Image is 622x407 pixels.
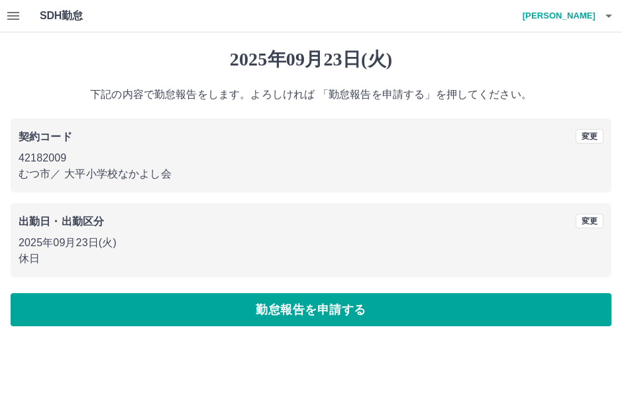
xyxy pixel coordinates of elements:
[11,48,611,71] h1: 2025年09月23日(火)
[576,214,603,228] button: 変更
[19,216,104,227] b: 出勤日・出勤区分
[11,293,611,326] button: 勤怠報告を申請する
[19,166,603,182] p: むつ市 ／ 大平小学校なかよし会
[19,150,603,166] p: 42182009
[19,131,72,142] b: 契約コード
[19,235,603,251] p: 2025年09月23日(火)
[11,87,611,103] p: 下記の内容で勤怠報告をします。よろしければ 「勤怠報告を申請する」を押してください。
[576,129,603,144] button: 変更
[19,251,603,267] p: 休日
